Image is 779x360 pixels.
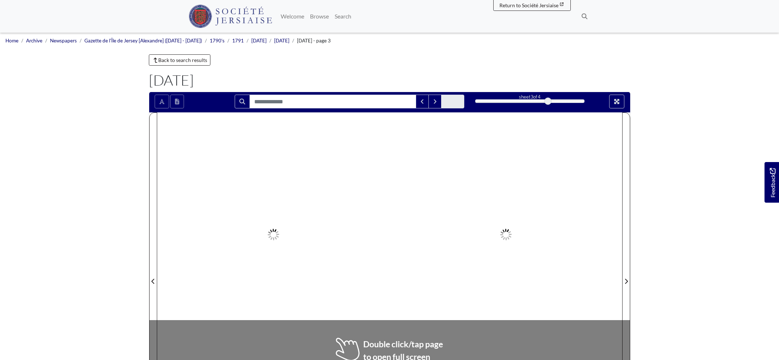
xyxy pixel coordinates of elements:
[416,95,429,108] button: Previous Match
[297,38,331,44] span: [DATE] - page 3
[307,9,332,24] a: Browse
[155,95,169,108] button: Toggle text selection (Alt+T)
[250,95,416,108] input: Search for
[232,38,244,44] a: 1791
[170,95,184,108] button: Open transcription window
[189,5,272,28] img: Société Jersiaise
[149,54,211,66] a: Back to search results
[609,95,624,108] button: Full screen mode
[428,95,441,108] button: Next Match
[251,38,267,44] a: [DATE]
[531,94,533,100] span: 3
[149,71,631,89] h1: [DATE]
[210,38,225,44] a: 1790's
[765,162,779,203] a: Would you like to provide feedback?
[26,38,42,44] a: Archive
[768,168,777,197] span: Feedback
[278,9,307,24] a: Welcome
[189,3,272,30] a: Société Jersiaise logo
[235,95,250,108] button: Search
[475,94,585,100] div: sheet of 4
[5,38,18,44] a: Home
[332,9,354,24] a: Search
[84,38,202,44] a: Gazette de l'Île de Jersey [Alexandre] ([DATE] - [DATE])
[499,2,558,8] span: Return to Société Jersiaise
[50,38,77,44] a: Newspapers
[274,38,289,44] a: [DATE]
